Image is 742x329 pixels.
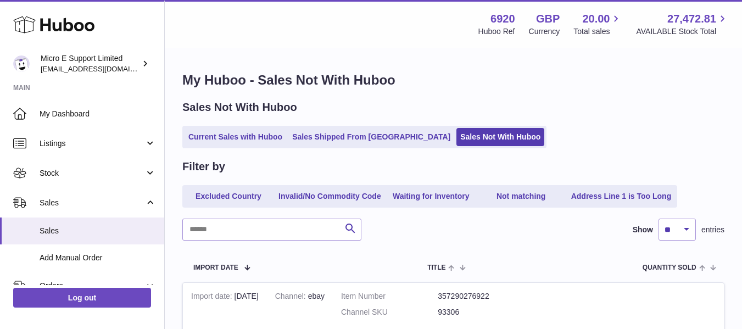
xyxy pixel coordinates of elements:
[40,281,144,291] span: Orders
[701,225,724,235] span: entries
[13,288,151,308] a: Log out
[193,264,238,271] span: Import date
[40,226,156,236] span: Sales
[477,187,565,205] a: Not matching
[341,291,438,302] dt: Item Number
[191,292,235,303] strong: Import date
[582,12,610,26] span: 20.00
[636,26,729,37] span: AVAILABLE Stock Total
[341,307,438,317] dt: Channel SKU
[456,128,544,146] a: Sales Not With Huboo
[438,307,534,317] dd: 93306
[275,292,308,303] strong: Channel
[478,26,515,37] div: Huboo Ref
[573,26,622,37] span: Total sales
[40,198,144,208] span: Sales
[182,100,297,115] h2: Sales Not With Huboo
[438,291,534,302] dd: 357290276922
[567,187,676,205] a: Address Line 1 is Too Long
[41,53,140,74] div: Micro E Support Limited
[387,187,475,205] a: Waiting for Inventory
[182,71,724,89] h1: My Huboo - Sales Not With Huboo
[288,128,454,146] a: Sales Shipped From [GEOGRAPHIC_DATA]
[40,253,156,263] span: Add Manual Order
[13,55,30,72] img: contact@micropcsupport.com
[667,12,716,26] span: 27,472.81
[185,187,272,205] a: Excluded Country
[41,64,161,73] span: [EMAIL_ADDRESS][DOMAIN_NAME]
[636,12,729,37] a: 27,472.81 AVAILABLE Stock Total
[40,138,144,149] span: Listings
[40,168,144,179] span: Stock
[490,12,515,26] strong: 6920
[573,12,622,37] a: 20.00 Total sales
[536,12,560,26] strong: GBP
[633,225,653,235] label: Show
[275,187,385,205] a: Invalid/No Commodity Code
[427,264,445,271] span: Title
[40,109,156,119] span: My Dashboard
[643,264,696,271] span: Quantity Sold
[529,26,560,37] div: Currency
[185,128,286,146] a: Current Sales with Huboo
[275,291,325,302] div: ebay
[182,159,225,174] h2: Filter by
